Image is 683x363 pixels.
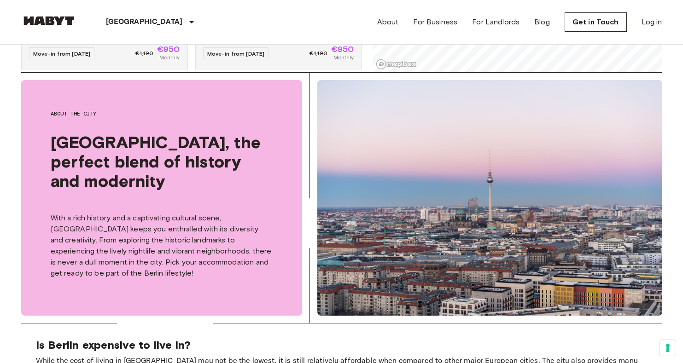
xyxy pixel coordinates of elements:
[106,17,183,28] p: [GEOGRAPHIC_DATA]
[565,12,627,32] a: Get in Touch
[317,80,663,316] img: Berlin, the perfect blend of history and modernity
[51,109,273,118] span: About the city
[51,133,273,190] span: [GEOGRAPHIC_DATA], the perfect blend of history and modernity
[309,49,327,58] span: €1,190
[331,45,354,53] span: €950
[413,17,457,28] a: For Business
[534,17,550,28] a: Blog
[333,53,354,62] span: Monthly
[376,59,416,69] a: Mapbox logo
[377,17,399,28] a: About
[207,50,265,57] span: Move-in from [DATE]
[157,45,180,53] span: €950
[33,50,91,57] span: Move-in from [DATE]
[135,49,153,58] span: €1,190
[642,17,662,28] a: Log in
[36,338,648,352] p: Is Berlin expensive to live in?
[51,213,273,279] p: With a rich history and a captivating cultural scene, [GEOGRAPHIC_DATA] keeps you enthralled with...
[21,16,76,25] img: Habyt
[660,340,676,356] button: Your consent preferences for tracking technologies
[159,53,180,62] span: Monthly
[472,17,520,28] a: For Landlords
